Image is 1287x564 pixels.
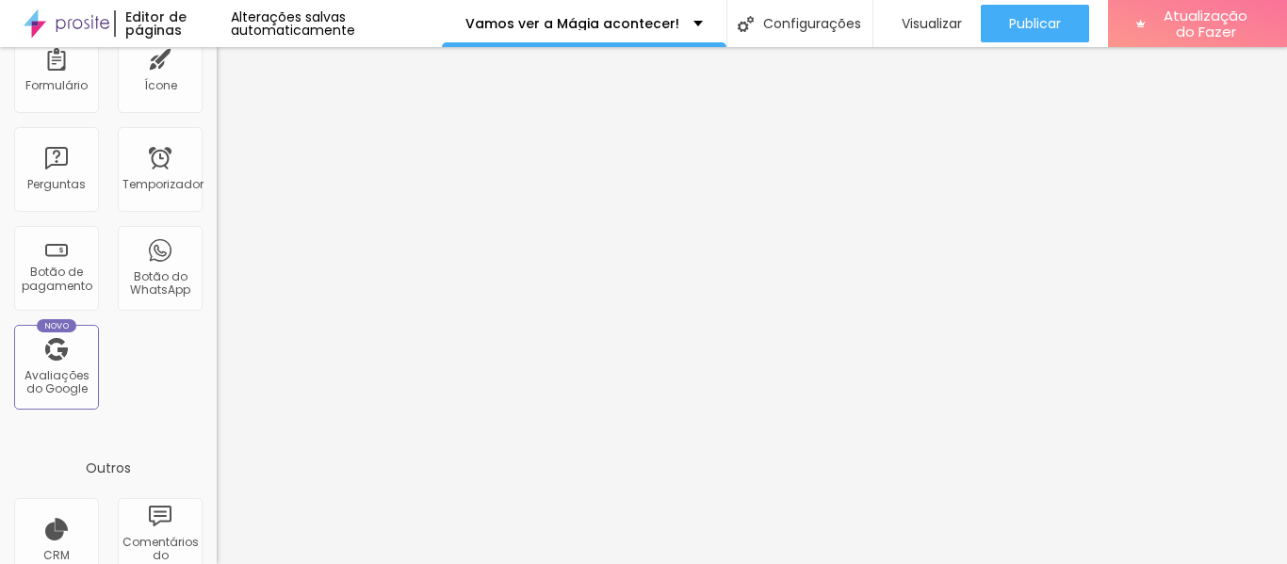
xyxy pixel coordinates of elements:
[902,14,962,33] font: Visualizar
[25,77,88,93] font: Formulário
[231,8,355,40] font: Alterações salvas automaticamente
[130,268,190,298] font: Botão do WhatsApp
[981,5,1089,42] button: Publicar
[122,176,204,192] font: Temporizador
[465,14,679,33] font: Vamos ver a Mágia acontecer!
[43,547,70,563] font: CRM
[44,320,70,331] font: Novo
[27,176,86,192] font: Perguntas
[144,77,177,93] font: Ícone
[1164,6,1247,41] font: Atualização do Fazer
[873,5,981,42] button: Visualizar
[1009,14,1061,33] font: Publicar
[22,264,92,293] font: Botão de pagamento
[86,459,131,477] font: Outros
[738,16,754,32] img: Ícone
[125,8,187,40] font: Editor de páginas
[217,47,1287,564] iframe: Editor
[24,367,90,396] font: Avaliações do Google
[763,14,861,33] font: Configurações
